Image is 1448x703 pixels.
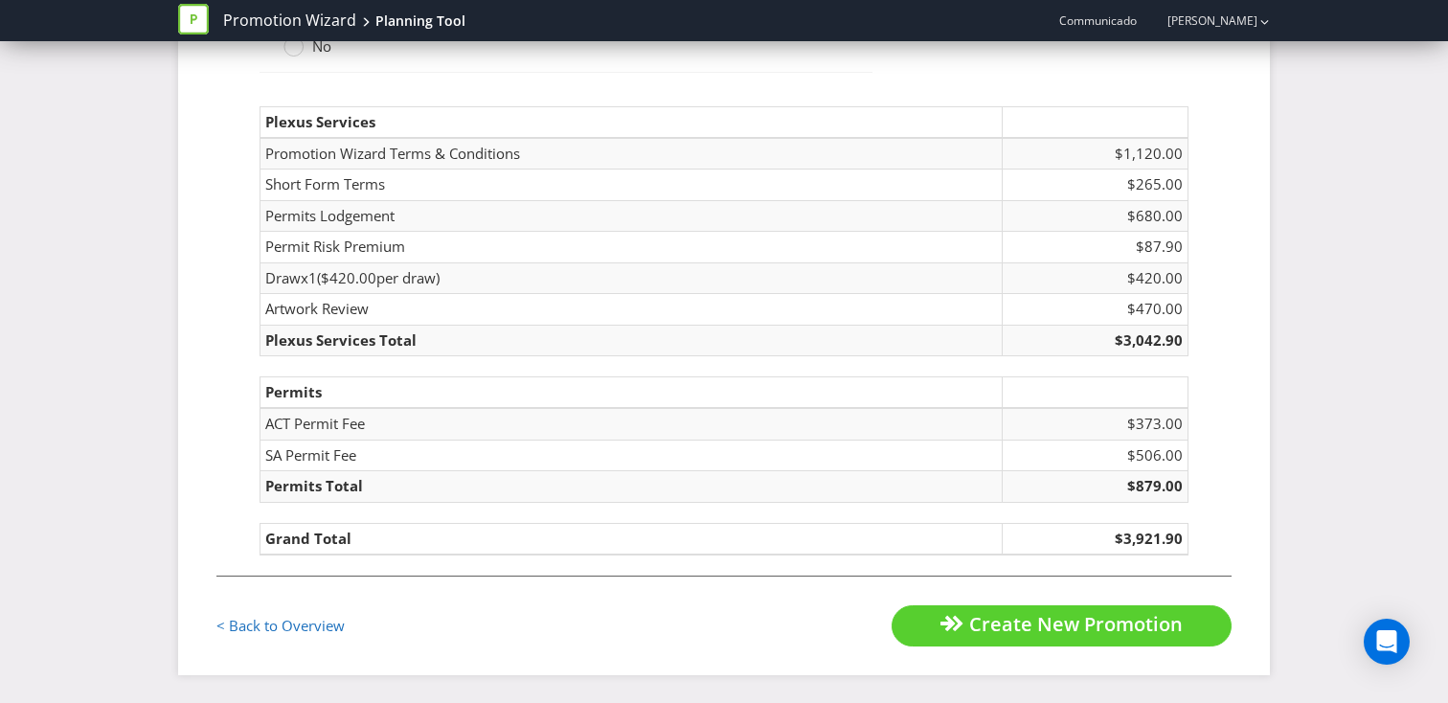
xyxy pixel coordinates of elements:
[260,106,1003,138] td: Plexus Services
[260,376,1003,408] td: Permits
[265,268,301,287] span: Draw
[260,440,1003,470] td: SA Permit Fee
[1059,12,1137,29] span: Communicado
[1148,12,1257,29] a: [PERSON_NAME]
[260,523,1003,555] td: Grand Total
[301,268,308,287] span: x
[1003,262,1188,293] td: $420.00
[321,268,376,287] span: $420.00
[375,11,465,31] div: Planning Tool
[216,616,345,635] a: < Back to Overview
[376,268,440,287] span: per draw)
[1003,523,1188,555] td: $3,921.90
[317,268,321,287] span: (
[223,10,356,32] a: Promotion Wizard
[260,232,1003,262] td: Permit Risk Premium
[1003,200,1188,231] td: $680.00
[1003,232,1188,262] td: $87.90
[260,170,1003,200] td: Short Form Terms
[260,325,1003,355] td: Plexus Services Total
[308,268,317,287] span: 1
[260,200,1003,231] td: Permits Lodgement
[1003,440,1188,470] td: $506.00
[260,408,1003,440] td: ACT Permit Fee
[892,605,1232,646] button: Create New Promotion
[260,294,1003,325] td: Artwork Review
[1003,138,1188,170] td: $1,120.00
[1364,619,1410,665] div: Open Intercom Messenger
[1003,325,1188,355] td: $3,042.90
[1003,294,1188,325] td: $470.00
[260,471,1003,502] td: Permits Total
[1003,170,1188,200] td: $265.00
[969,611,1183,637] span: Create New Promotion
[260,138,1003,170] td: Promotion Wizard Terms & Conditions
[1003,471,1188,502] td: $879.00
[1003,408,1188,440] td: $373.00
